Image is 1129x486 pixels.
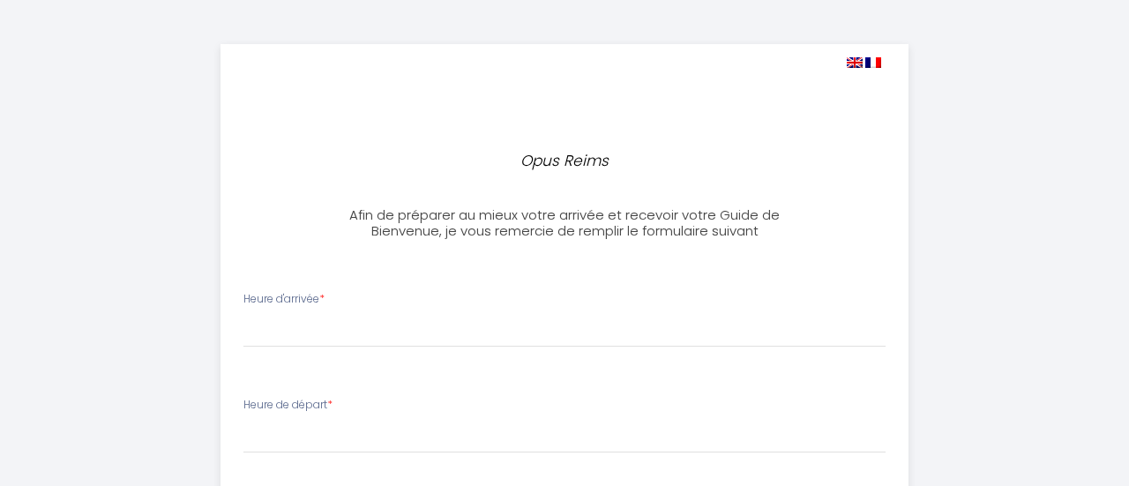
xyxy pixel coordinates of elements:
[243,291,325,308] label: Heure d'arrivée
[865,57,881,68] img: fr.png
[847,57,863,68] img: en.png
[340,207,789,239] h3: Afin de préparer au mieux votre arrivée et recevoir votre Guide de Bienvenue, je vous remercie de...
[243,397,333,414] label: Heure de départ
[348,149,781,173] p: Opus Reims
